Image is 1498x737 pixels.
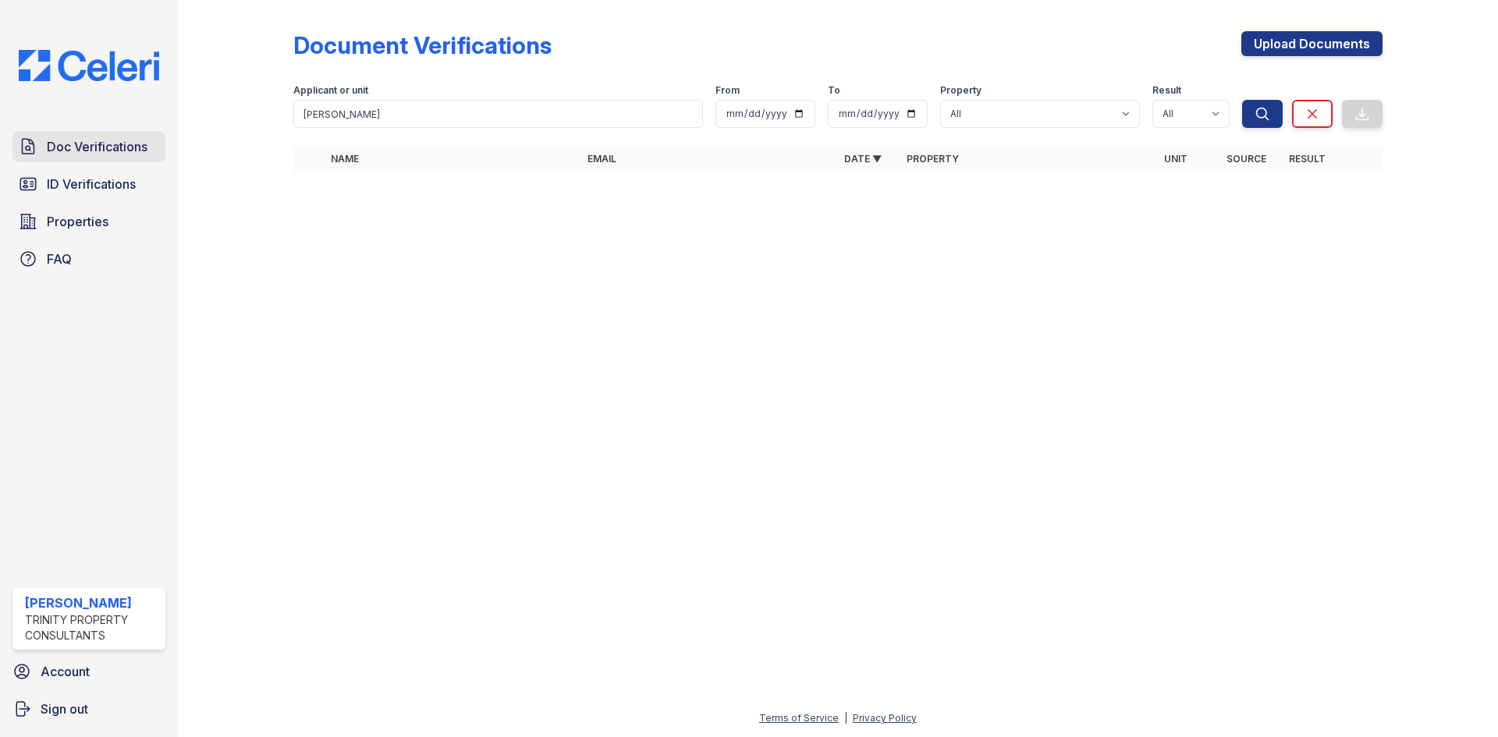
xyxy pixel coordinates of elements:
a: Sign out [6,693,172,725]
label: Result [1152,84,1181,97]
div: [PERSON_NAME] [25,593,159,612]
a: Upload Documents [1241,31,1383,56]
span: ID Verifications [47,175,136,193]
a: Account [6,656,172,687]
a: Property [907,153,959,165]
span: Sign out [41,700,88,718]
label: From [715,84,740,97]
a: Doc Verifications [12,131,165,162]
div: Document Verifications [293,31,552,59]
span: FAQ [47,250,72,268]
a: ID Verifications [12,168,165,200]
label: Applicant or unit [293,84,368,97]
a: Email [587,153,616,165]
a: Name [331,153,359,165]
a: Terms of Service [759,712,839,724]
span: Doc Verifications [47,137,147,156]
a: FAQ [12,243,165,275]
span: Account [41,662,90,681]
label: Property [940,84,982,97]
a: Privacy Policy [853,712,917,724]
div: Trinity Property Consultants [25,612,159,643]
label: To [828,84,840,97]
a: Date ▼ [844,153,882,165]
img: CE_Logo_Blue-a8612792a0a2168367f1c8372b55b34899dd931a85d93a1a3d3e32e68fde9ad4.png [6,50,172,81]
a: Properties [12,206,165,237]
a: Result [1289,153,1326,165]
input: Search by name, email, or unit number [293,100,703,128]
a: Source [1226,153,1266,165]
div: | [844,712,847,724]
a: Unit [1164,153,1187,165]
span: Properties [47,212,108,231]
